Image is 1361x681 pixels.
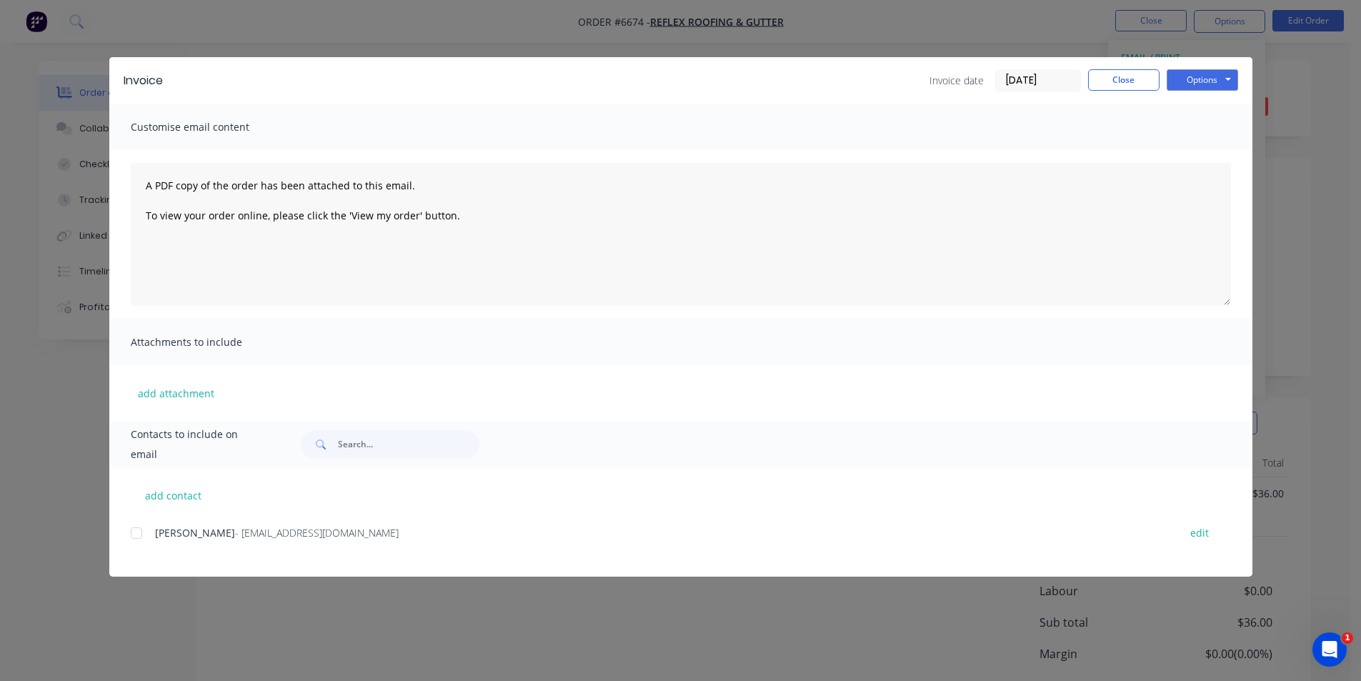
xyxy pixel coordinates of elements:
[131,117,288,137] span: Customise email content
[131,484,216,506] button: add contact
[131,424,266,464] span: Contacts to include on email
[131,332,288,352] span: Attachments to include
[1342,632,1353,644] span: 1
[1088,69,1160,91] button: Close
[1167,69,1238,91] button: Options
[929,73,984,88] span: Invoice date
[338,430,479,459] input: Search...
[235,526,399,540] span: - [EMAIL_ADDRESS][DOMAIN_NAME]
[131,163,1231,306] textarea: A PDF copy of the order has been attached to this email. To view your order online, please click ...
[1182,523,1217,542] button: edit
[1312,632,1347,667] iframe: Intercom live chat
[131,382,221,404] button: add attachment
[124,72,163,89] div: Invoice
[155,526,235,540] span: [PERSON_NAME]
